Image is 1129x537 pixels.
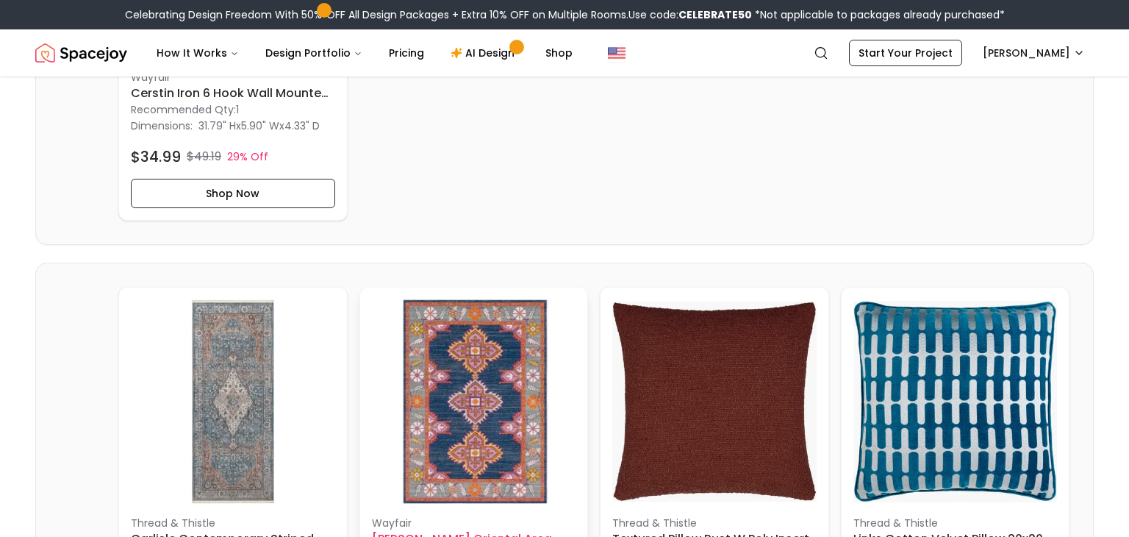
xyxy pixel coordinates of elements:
[131,70,335,85] p: Wayfair
[187,148,221,166] p: $49.19
[284,118,320,133] span: 4.33" D
[377,38,436,68] a: Pricing
[145,38,251,68] button: How It Works
[853,516,1058,530] p: Thread & Thistle
[131,117,193,135] p: Dimensions:
[131,102,335,117] p: Recommended Qty: 1
[131,299,335,504] img: Carlisle Contemporary Striped Machine Woven Runner 2'11" x 7'3" image
[35,38,127,68] img: Spacejoy Logo
[131,179,335,208] button: Shop Now
[254,38,374,68] button: Design Portfolio
[125,7,1005,22] div: Celebrating Design Freedom With 50% OFF All Design Packages + Extra 10% OFF on Multiple Rooms.
[534,38,584,68] a: Shop
[131,146,181,167] h4: $34.99
[612,299,817,504] img: Textured Pillow Rust w Poly Insert image
[35,38,127,68] a: Spacejoy
[678,7,752,22] b: CELEBRATE50
[974,40,1094,66] button: [PERSON_NAME]
[628,7,752,22] span: Use code:
[372,516,576,530] p: Wayfair
[131,85,335,102] h6: Cerstin Iron 6 Hook Wall Mounted Coat Rack
[439,38,531,68] a: AI Design
[198,118,236,133] span: 31.79" H
[853,299,1058,504] img: Links Cotton Velvet Pillow 20x20 w Poly Insert image
[35,29,1094,77] nav: Global
[131,516,335,530] p: Thread & Thistle
[608,44,626,62] img: United States
[372,299,576,504] img: Adelia Oriental Area Rug in Blue Orange-7'10''x10'x3'' image
[849,40,962,66] a: Start Your Project
[227,149,268,164] p: 29% Off
[612,516,817,530] p: Thread & Thistle
[198,118,320,133] p: x x
[752,7,1005,22] span: *Not applicable to packages already purchased*
[145,38,584,68] nav: Main
[241,118,279,133] span: 5.90" W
